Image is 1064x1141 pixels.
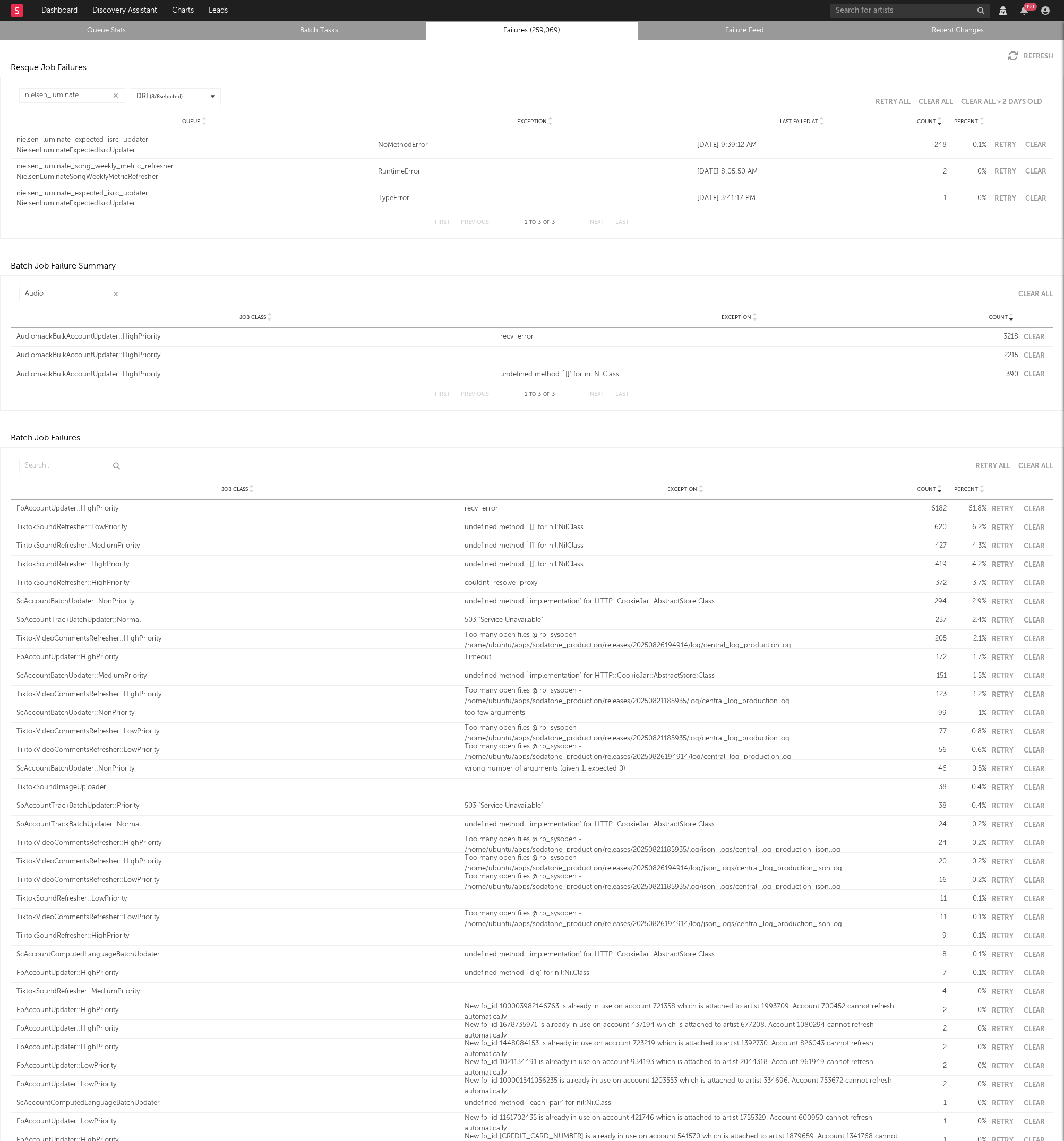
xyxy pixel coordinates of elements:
div: 0.1 % [952,140,986,151]
span: to [529,220,536,225]
div: SpAccountTrackBatchUpdater::Priority [16,801,459,811]
button: Retry [992,599,1014,606]
div: TypeError [378,193,692,204]
div: undefined method `implementation' for HTTP::CookieJar::AbstractStore:Class [465,671,907,681]
button: Retry [992,168,1018,175]
div: 0.1 % [952,931,986,941]
button: Retry [992,543,1014,550]
button: Retry [992,803,1014,810]
span: of [543,220,550,225]
div: 99 + [1024,3,1037,11]
button: 99+ [1020,6,1028,15]
div: ScAccountComputedLanguageBatchUpdater [16,949,459,960]
div: Timeout [465,652,907,663]
div: 1.5 % [952,671,986,681]
div: 0 % [952,1079,986,1090]
div: 248 [912,140,947,151]
div: undefined method `[]' for nil:NilClass [465,559,907,570]
div: [DATE] 3:41:17 PM [697,193,907,204]
button: Retry [992,729,1014,736]
div: 24 [912,838,947,849]
button: Clear All [1010,291,1053,298]
span: ( 8 / 8 selected) [150,93,183,101]
button: Clear [1024,352,1045,359]
div: FbAccountUpdater::HighPriority [16,968,459,979]
div: wrong number of arguments (given 1, expected 0) [465,764,907,774]
button: Retry [992,896,1014,903]
div: 4.3 % [952,541,986,551]
div: NoMethodError [378,140,692,151]
div: 20 [912,857,947,867]
div: TiktokSoundImageUploader [16,782,459,793]
div: 99 [912,708,947,719]
button: Clear [1024,334,1045,341]
div: SpAccountTrackBatchUpdater::Normal [16,615,459,626]
div: 2 [912,1005,947,1016]
div: undefined method `[]' for nil:NilClass [465,522,907,533]
button: Clear [1024,543,1045,550]
button: Clear [1024,952,1045,958]
div: FbAccountUpdater::HighPriority [16,652,459,663]
button: Clear [1024,1007,1045,1014]
button: Clear [1024,142,1048,149]
button: Clear [1024,599,1045,606]
button: Retry [992,877,1014,884]
button: Clear [1024,896,1045,903]
div: TiktokSoundRefresher::HighPriority [16,559,459,570]
div: 4 [912,987,947,997]
input: Search for artists [830,4,990,18]
div: 0 % [952,1024,986,1034]
div: Resque Job Failures [11,62,87,74]
button: Retry [992,784,1014,791]
button: Clear [1024,970,1045,977]
div: ScAccountBatchUpdater::NonPriority [16,597,459,607]
div: [DATE] 8:05:50 AM [697,167,907,177]
button: Clear [1024,803,1045,810]
div: nielsen_luminate_expected_isrc_updater [16,188,373,199]
button: Retry [992,933,1014,940]
div: ScAccountBatchUpdater::NonPriority [16,764,459,774]
div: 77 [912,727,947,737]
button: Clear [1024,1082,1045,1088]
button: Clear [1024,710,1045,717]
button: Retry [992,989,1014,996]
div: Retry All [975,463,1010,470]
button: Next [590,220,605,226]
div: 24 [912,819,947,830]
div: FbAccountUpdater::HighPriority [16,504,459,514]
div: Clear All [1018,463,1053,470]
div: SpAccountTrackBatchUpdater::Normal [16,819,459,830]
div: too few arguments [465,708,907,719]
button: Retry [992,524,1014,531]
button: Retry [992,710,1014,717]
div: TiktokVideoCommentsRefresher::HighPriority [16,634,459,644]
button: Retry [992,1007,1014,1014]
div: FbAccountUpdater::LowPriority [16,1061,459,1071]
div: 1 [912,193,947,204]
div: Too many open files @ rb_sysopen - /home/ubuntu/apps/sodatone_production/releases/20250826194914/... [465,630,907,651]
button: Clear [1024,840,1045,847]
input: Search... [19,88,125,103]
div: 1 [912,1098,947,1109]
div: Batch Job Failure Summary [11,260,116,273]
div: 419 [912,559,947,570]
div: 0.2 % [952,857,986,867]
div: Too many open files @ rb_sysopen - /home/ubuntu/apps/sodatone_production/releases/20250826194914/... [465,853,907,874]
div: Too many open files @ rb_sysopen - /home/ubuntu/apps/sodatone_production/releases/20250821185935/... [465,686,907,706]
span: Job Class [221,486,248,492]
button: Retry [992,506,1014,513]
div: TiktokSoundRefresher::LowPriority [16,894,459,904]
button: Retry All [876,99,911,106]
div: New fb_id 1678735971 is already in use on account 437194 which is attached to artist 677208. Acco... [465,1020,907,1041]
div: 38 [912,782,947,793]
button: Clear [1024,822,1045,828]
div: 16 [912,875,947,886]
a: RuntimeError [378,167,692,177]
button: Clear [1024,747,1045,754]
span: Exception [517,118,547,125]
button: Retry [992,1082,1014,1088]
div: FbAccountUpdater::HighPriority [16,1024,459,1034]
button: Clear [1024,1100,1045,1107]
div: 0 % [952,1061,986,1071]
div: New fb_id 100001541056235 is already in use on account 1203553 which is attached to artist 334696... [465,1076,907,1096]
